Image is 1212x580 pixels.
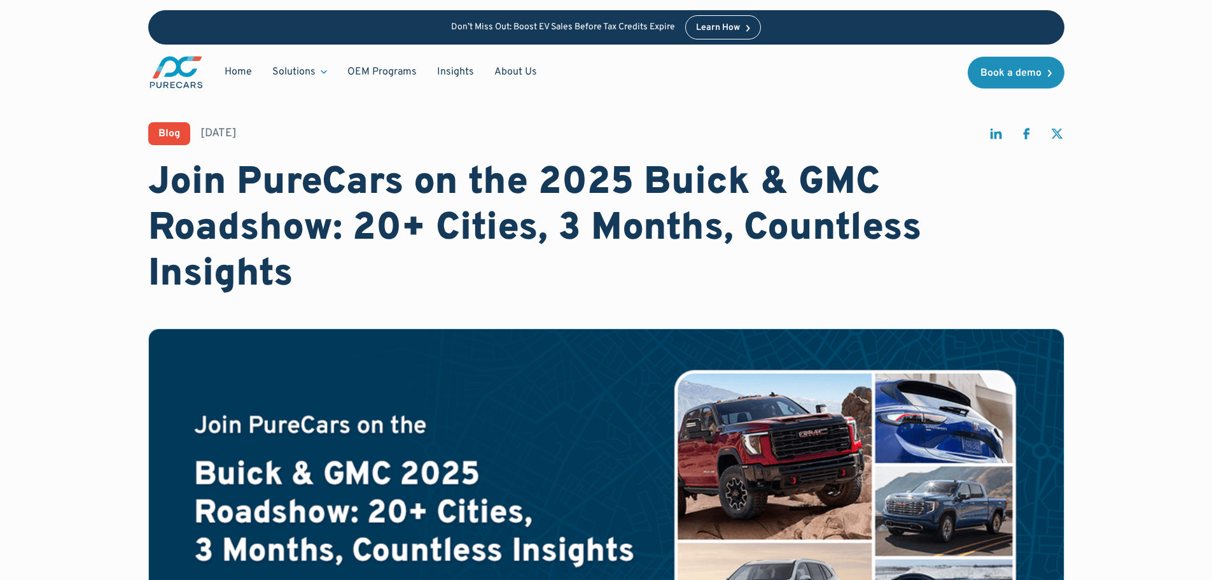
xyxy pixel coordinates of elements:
div: Blog [158,129,180,139]
div: Learn How [696,24,740,32]
img: purecars logo [148,55,204,90]
a: main [148,55,204,90]
a: About Us [484,60,547,84]
a: OEM Programs [337,60,427,84]
a: Home [214,60,262,84]
a: Insights [427,60,484,84]
a: share on facebook [1019,126,1034,147]
h1: Join PureCars on the 2025 Buick & GMC Roadshow: 20+ Cities, 3 Months, Countless Insights [148,160,1064,298]
div: Solutions [272,65,316,79]
div: [DATE] [200,125,237,141]
a: Learn How [685,15,761,39]
a: share on twitter [1049,126,1064,147]
div: Book a demo [980,68,1041,78]
p: Don’t Miss Out: Boost EV Sales Before Tax Credits Expire [451,22,675,33]
a: share on linkedin [988,126,1003,147]
div: Solutions [262,60,337,84]
a: Book a demo [968,57,1064,88]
